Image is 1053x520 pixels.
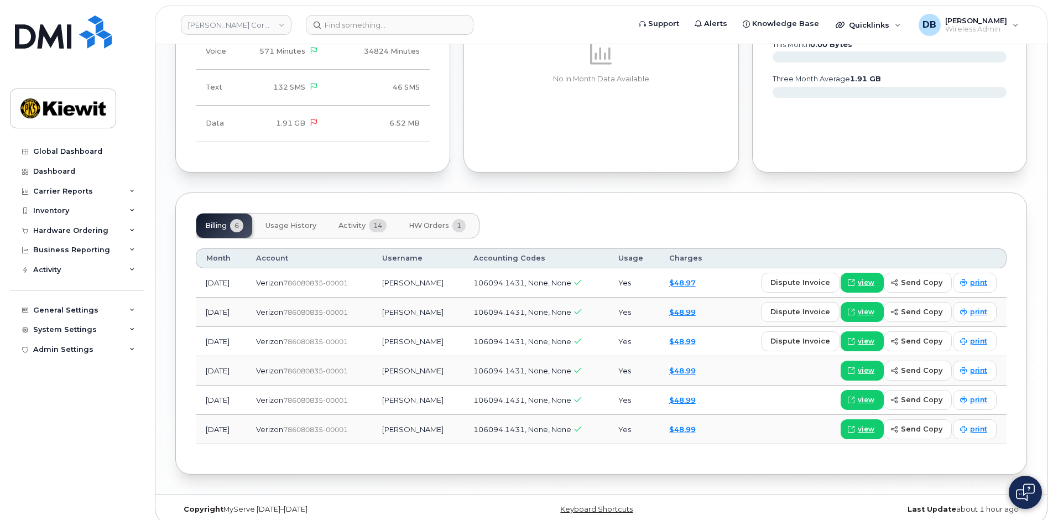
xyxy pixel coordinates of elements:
a: $48.99 [669,425,696,434]
button: dispute invoice [761,273,840,293]
td: [PERSON_NAME] [372,386,464,415]
span: dispute invoice [770,336,830,346]
a: Knowledge Base [735,13,827,35]
a: print [953,273,997,293]
div: about 1 hour ago [743,505,1027,514]
span: send copy [901,306,942,317]
span: Verizon [256,366,283,375]
span: Alerts [704,18,727,29]
button: send copy [884,361,952,381]
button: dispute invoice [761,331,840,351]
td: [DATE] [196,356,246,386]
span: Verizon [256,278,283,287]
a: view [841,361,884,381]
td: Yes [608,415,659,444]
a: print [953,361,997,381]
span: 1 [452,219,466,232]
a: view [841,273,884,293]
a: print [953,419,997,439]
a: view [841,331,884,351]
td: [DATE] [196,327,246,356]
text: this month [772,40,852,49]
span: 571 Minutes [259,47,305,55]
span: Verizon [256,425,283,434]
span: [PERSON_NAME] [945,16,1007,25]
span: 132 SMS [273,83,305,91]
span: 106094.1431, None, None [473,278,571,287]
span: send copy [901,365,942,376]
span: 1.91 GB [276,119,305,127]
th: Charges [659,248,719,268]
div: Daniel Buffington [911,14,1026,36]
text: three month average [772,75,881,83]
a: Alerts [687,13,735,35]
span: HW Orders [409,221,449,230]
img: Open chat [1016,483,1035,501]
td: [DATE] [196,298,246,327]
span: print [970,395,987,405]
tspan: 1.91 GB [850,75,881,83]
div: MyServe [DATE]–[DATE] [175,505,459,514]
button: send copy [884,302,952,322]
input: Find something... [306,15,473,35]
span: DB [922,18,936,32]
a: view [841,390,884,410]
strong: Copyright [184,505,223,513]
th: Username [372,248,464,268]
td: Voice [196,34,241,70]
span: send copy [901,277,942,288]
span: print [970,424,987,434]
span: Quicklinks [849,20,889,29]
th: Usage [608,248,659,268]
span: 106094.1431, None, None [473,425,571,434]
tspan: 0.00 Bytes [810,40,852,49]
td: 6.52 MB [329,106,430,142]
span: 106094.1431, None, None [473,396,571,404]
a: print [953,331,997,351]
span: 106094.1431, None, None [473,337,571,346]
span: print [970,366,987,376]
span: 786080835-00001 [283,396,348,404]
th: Month [196,248,246,268]
span: Support [648,18,679,29]
span: dispute invoice [770,277,830,288]
button: send copy [884,331,952,351]
td: [DATE] [196,415,246,444]
a: Support [631,13,687,35]
span: Usage History [265,221,316,230]
td: [PERSON_NAME] [372,415,464,444]
span: print [970,278,987,288]
span: 106094.1431, None, None [473,366,571,375]
span: send copy [901,424,942,434]
span: 106094.1431, None, None [473,308,571,316]
span: view [858,278,874,288]
td: [PERSON_NAME] [372,327,464,356]
a: view [841,419,884,439]
span: print [970,336,987,346]
a: Keyboard Shortcuts [560,505,633,513]
strong: Last Update [908,505,956,513]
a: view [841,302,884,322]
a: print [953,302,997,322]
span: 786080835-00001 [283,367,348,375]
p: No In Month Data Available [484,74,718,84]
button: dispute invoice [761,302,840,322]
th: Account [246,248,372,268]
a: $48.99 [669,396,696,404]
button: send copy [884,273,952,293]
a: print [953,390,997,410]
a: $48.99 [669,366,696,375]
span: Knowledge Base [752,18,819,29]
span: 786080835-00001 [283,308,348,316]
td: [PERSON_NAME] [372,268,464,298]
td: Yes [608,356,659,386]
td: Data [196,106,241,142]
td: [PERSON_NAME] [372,356,464,386]
span: Wireless Admin [945,25,1007,34]
td: Yes [608,298,659,327]
span: view [858,424,874,434]
span: 14 [369,219,387,232]
span: view [858,395,874,405]
td: [DATE] [196,386,246,415]
td: 34824 Minutes [329,34,430,70]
